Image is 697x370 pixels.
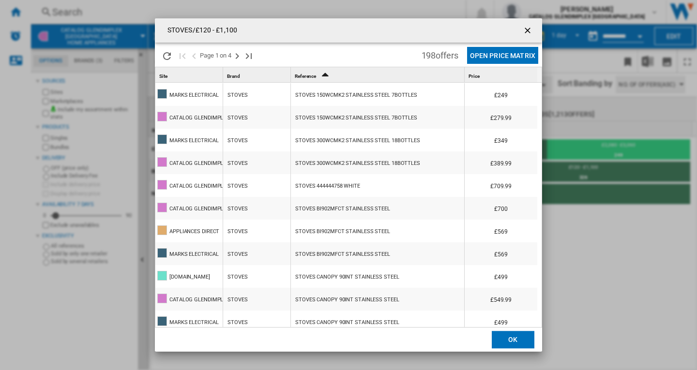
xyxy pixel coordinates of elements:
[231,44,243,67] button: Next page
[295,152,420,175] div: STOVES 300WCMK2 STAINLESS STEEL 18BOTTLES
[227,243,247,266] div: STOVES
[155,106,223,128] wk-reference-title-cell: CATALOG GLENDIMPLEX UK
[223,242,290,265] wk-reference-title-cell: STOVES
[295,107,417,129] div: STOVES 150WCMK2 STAINLESS STEEL 7BOTTLES
[467,67,537,82] div: Sort None
[295,84,417,106] div: STOVES 150WCMK2 STAINLESS STEEL 7BOTTLES
[169,198,282,220] div: CATALOG GLENDIMPLEX [GEOGRAPHIC_DATA]
[163,26,237,35] h4: STOVES/£120 - £1,100
[227,221,247,243] div: STOVES
[436,50,458,60] span: offers
[295,130,420,152] div: STOVES 300WCMK2 STAINLESS STEEL 18BOTTLES
[295,289,399,311] div: STOVES CANOPY 90INT STAINLESS STEEL
[293,67,464,82] div: Sort Ascending
[295,198,390,220] div: STOVES BI902MFCT STAINLESS STEEL
[465,242,537,265] div: £569
[295,221,390,243] div: STOVES BI902MFCT STAINLESS STEEL
[291,220,464,242] div: https://www.appliancesdirect.co.uk/p/444410216/stoves-444410216-appliances
[293,67,464,82] div: Reference Sort Ascending
[317,74,333,79] span: Sort Ascending
[169,130,218,152] div: MARKS ELECTRICAL
[225,67,290,82] div: Sort None
[465,83,537,105] div: £249
[291,106,464,128] div: 444440917
[223,151,290,174] wk-reference-title-cell: STOVES
[155,311,223,333] wk-reference-title-cell: MARKS ELECTRICAL
[155,242,223,265] wk-reference-title-cell: MARKS ELECTRICAL
[169,266,210,288] div: [DOMAIN_NAME]
[291,265,464,287] div: https://ao.com/product/ststerlingcanopy90intsta-stoves-sterling-90int-canopy-cooker-hood-stainles...
[291,83,464,105] div: https://markselectrical.co.uk/444440917_stoves-integrated-wine-cooler
[295,74,316,79] span: Reference
[243,44,255,67] button: Last page
[159,74,167,79] span: Site
[188,44,200,67] button: >Previous page
[227,311,247,334] div: STOVES
[223,129,290,151] wk-reference-title-cell: STOVES
[227,107,247,129] div: STOVES
[227,289,247,311] div: STOVES
[169,84,218,106] div: MARKS ELECTRICAL
[417,44,463,64] span: 198
[155,151,223,174] wk-reference-title-cell: CATALOG GLENDIMPLEX UK
[200,44,231,67] span: Page 1 on 4
[169,221,219,243] div: APPLIANCES DIRECT
[155,220,223,242] wk-reference-title-cell: APPLIANCES DIRECT
[155,129,223,151] wk-reference-title-cell: MARKS ELECTRICAL
[465,288,537,310] div: £549.99
[291,174,464,196] div: 444444758
[295,266,399,288] div: STOVES CANOPY 90INT STAINLESS STEEL
[465,220,537,242] div: £569
[467,47,538,64] button: Open Price Matrix
[465,311,537,333] div: £499
[295,311,399,334] div: STOVES CANOPY 90INT STAINLESS STEEL
[523,26,534,37] ng-md-icon: getI18NText('BUTTONS.CLOSE_DIALOG')
[227,266,247,288] div: STOVES
[223,106,290,128] wk-reference-title-cell: STOVES
[295,175,360,197] div: STOVES 444444758 WHITE
[465,151,537,174] div: £389.99
[291,288,464,310] div: 444411684
[291,151,464,174] div: 444440918
[155,288,223,310] wk-reference-title-cell: CATALOG GLENDIMPLEX UK
[227,198,247,220] div: STOVES
[492,331,534,348] button: OK
[225,67,290,82] div: Brand Sort None
[223,265,290,287] wk-reference-title-cell: STOVES
[227,152,247,175] div: STOVES
[223,220,290,242] wk-reference-title-cell: STOVES
[291,129,464,151] div: https://markselectrical.co.uk/444440918_stoves-wine-cooler
[157,44,177,67] button: Reload
[223,174,290,196] wk-reference-title-cell: STOVES
[155,265,223,287] wk-reference-title-cell: AO.COM
[519,21,538,40] button: getI18NText('BUTTONS.CLOSE_DIALOG')
[223,83,290,105] wk-reference-title-cell: STOVES
[227,175,247,197] div: STOVES
[227,74,240,79] span: Brand
[291,197,464,219] div: 444410216
[227,130,247,152] div: STOVES
[223,311,290,333] wk-reference-title-cell: STOVES
[169,311,218,334] div: MARKS ELECTRICAL
[295,243,390,266] div: STOVES BI902MFCT STAINLESS STEEL
[467,67,537,82] div: Price Sort None
[465,129,537,151] div: £349
[157,67,223,82] div: Site Sort None
[157,67,223,82] div: Sort None
[155,174,223,196] wk-reference-title-cell: CATALOG GLENDIMPLEX UK
[155,18,542,352] md-dialog: Products list popup
[169,243,218,266] div: MARKS ELECTRICAL
[469,74,480,79] span: Price
[223,288,290,310] wk-reference-title-cell: STOVES
[169,152,282,175] div: CATALOG GLENDIMPLEX [GEOGRAPHIC_DATA]
[155,83,223,105] wk-reference-title-cell: MARKS ELECTRICAL
[465,265,537,287] div: £499
[169,289,282,311] div: CATALOG GLENDIMPLEX [GEOGRAPHIC_DATA]
[227,84,247,106] div: STOVES
[223,197,290,219] wk-reference-title-cell: STOVES
[465,174,537,196] div: £709.99
[465,106,537,128] div: £279.99
[169,107,282,129] div: CATALOG GLENDIMPLEX [GEOGRAPHIC_DATA]
[155,197,223,219] wk-reference-title-cell: CATALOG GLENDIMPLEX UK
[291,311,464,333] div: https://markselectrical.co.uk/444411684_stoves-canopy-cooker-hood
